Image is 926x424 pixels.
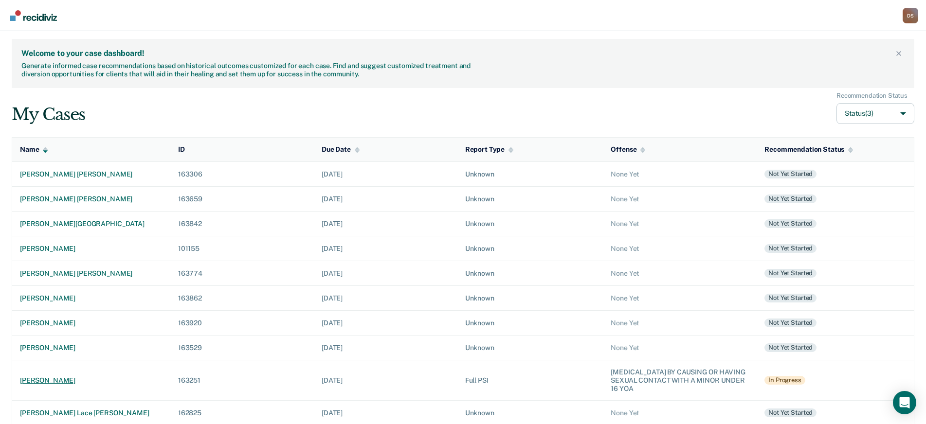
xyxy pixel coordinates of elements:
[20,245,163,253] div: [PERSON_NAME]
[170,261,314,285] td: 163774
[764,194,817,203] div: Not yet started
[764,170,817,178] div: Not yet started
[170,161,314,186] td: 163306
[457,261,603,285] td: Unknown
[836,92,908,100] div: Recommendation Status
[611,319,749,327] div: None Yet
[457,360,603,400] td: Full PSI
[20,269,163,278] div: [PERSON_NAME] [PERSON_NAME]
[457,211,603,236] td: Unknown
[170,236,314,261] td: 101155
[20,220,163,228] div: [PERSON_NAME][GEOGRAPHIC_DATA]
[764,343,817,352] div: Not yet started
[170,211,314,236] td: 163842
[611,368,749,392] div: [MEDICAL_DATA] BY CAUSING OR HAVING SEXUAL CONTACT WITH A MINOR UNDER 16 YOA
[314,236,457,261] td: [DATE]
[611,220,749,228] div: None Yet
[20,376,163,385] div: [PERSON_NAME]
[764,219,817,228] div: Not yet started
[314,310,457,335] td: [DATE]
[314,186,457,211] td: [DATE]
[611,344,749,352] div: None Yet
[314,360,457,400] td: [DATE]
[314,285,457,310] td: [DATE]
[314,335,457,360] td: [DATE]
[903,8,918,23] div: D S
[314,161,457,186] td: [DATE]
[903,8,918,23] button: Profile dropdown button
[764,376,805,385] div: In Progress
[611,409,749,417] div: None Yet
[611,145,645,154] div: Offense
[611,245,749,253] div: None Yet
[764,294,817,302] div: Not yet started
[457,310,603,335] td: Unknown
[20,170,163,178] div: [PERSON_NAME] [PERSON_NAME]
[457,161,603,186] td: Unknown
[170,285,314,310] td: 163862
[20,195,163,203] div: [PERSON_NAME] [PERSON_NAME]
[20,344,163,352] div: [PERSON_NAME]
[322,145,360,154] div: Due Date
[21,62,473,78] div: Generate informed case recommendations based on historical outcomes customized for each case. Fin...
[764,145,853,154] div: Recommendation Status
[170,310,314,335] td: 163920
[170,360,314,400] td: 163251
[611,294,749,302] div: None Yet
[10,10,57,21] img: Recidiviz
[170,335,314,360] td: 163529
[611,195,749,203] div: None Yet
[314,211,457,236] td: [DATE]
[170,186,314,211] td: 163659
[12,105,85,124] div: My Cases
[20,294,163,302] div: [PERSON_NAME]
[457,285,603,310] td: Unknown
[465,145,513,154] div: Report Type
[611,269,749,278] div: None Yet
[764,408,817,417] div: Not yet started
[764,269,817,278] div: Not yet started
[764,318,817,327] div: Not yet started
[20,319,163,327] div: [PERSON_NAME]
[314,261,457,285] td: [DATE]
[21,49,893,58] div: Welcome to your case dashboard!
[611,170,749,178] div: None Yet
[457,335,603,360] td: Unknown
[764,244,817,253] div: Not yet started
[20,145,48,154] div: Name
[457,236,603,261] td: Unknown
[178,145,185,154] div: ID
[836,103,914,124] button: Status(3)
[20,409,163,417] div: [PERSON_NAME] lace [PERSON_NAME]
[893,391,916,414] div: Open Intercom Messenger
[457,186,603,211] td: Unknown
